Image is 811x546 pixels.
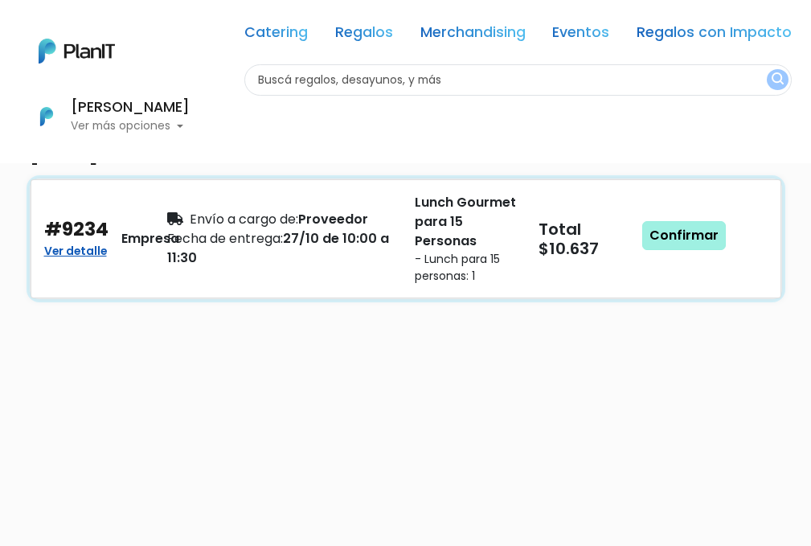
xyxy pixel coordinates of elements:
[415,193,519,251] p: Lunch Gourmet para 15 Personas
[190,210,298,228] span: Envío a cargo de:
[539,239,643,258] h5: $10.637
[167,210,395,229] div: Proveedor
[19,96,190,138] button: PlanIt Logo [PERSON_NAME] Ver más opciones
[71,101,190,115] h6: [PERSON_NAME]
[71,121,190,132] p: Ver más opciones
[167,229,283,248] span: Fecha de entrega:
[167,229,395,268] div: 27/10 de 10:00 a 11:30
[44,240,107,259] a: Ver detalle
[642,221,726,250] a: Confirmar
[552,26,609,45] a: Eventos
[29,99,64,134] img: PlanIt Logo
[539,220,640,239] h5: Total
[30,179,782,299] button: #9234 Ver detalle Empresa Envío a cargo de:Proveedor Fecha de entrega:27/10 de 10:00 a 11:30 Lunc...
[83,15,231,47] div: ¿Necesitás ayuda?
[420,26,526,45] a: Merchandising
[244,26,308,45] a: Catering
[44,218,109,240] h4: #9234
[335,26,393,45] a: Regalos
[30,143,99,166] h4: [DATE]
[121,229,179,248] div: Empresa
[415,251,519,285] small: - Lunch para 15 personas: 1
[244,64,792,96] input: Buscá regalos, desayunos, y más
[637,26,792,45] a: Regalos con Impacto
[772,72,784,88] img: search_button-432b6d5273f82d61273b3651a40e1bd1b912527efae98b1b7a1b2c0702e16a8d.svg
[39,39,115,64] img: PlanIt Logo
